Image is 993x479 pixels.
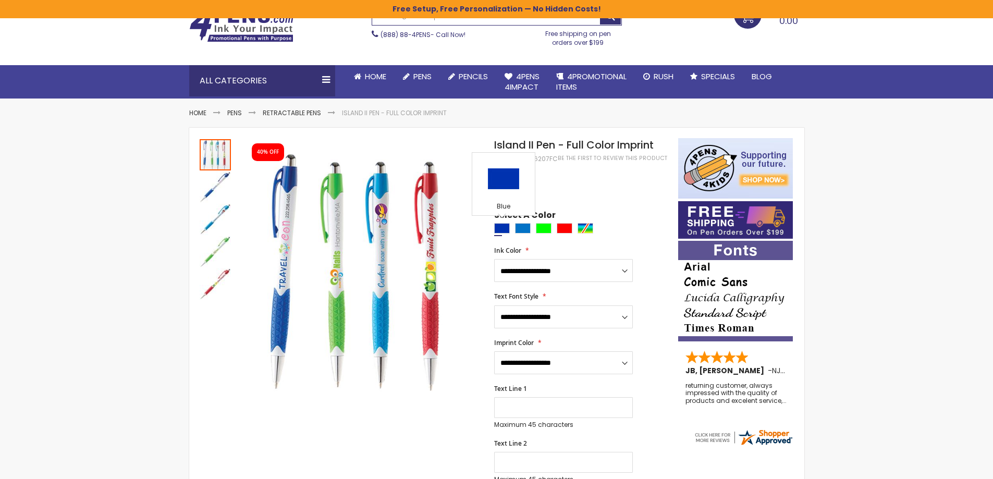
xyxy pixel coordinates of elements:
[635,65,682,88] a: Rush
[494,210,556,224] span: Select A Color
[365,71,386,82] span: Home
[557,223,572,234] div: Red
[395,65,440,88] a: Pens
[200,268,231,300] img: Island II Pen - Full Color Imprint
[494,439,527,448] span: Text Line 2
[189,108,206,117] a: Home
[227,108,242,117] a: Pens
[693,428,793,447] img: 4pens.com widget logo
[772,365,785,376] span: NJ
[494,138,654,152] span: Island II Pen - Full Color Imprint
[558,154,667,162] a: Be the first to review this product
[515,223,531,234] div: Blue Light
[682,65,743,88] a: Specials
[505,71,540,92] span: 4Pens 4impact
[536,223,551,234] div: Lime Green
[654,71,673,82] span: Rush
[200,267,231,300] div: Island II Pen - Full Color Imprint
[494,246,521,255] span: Ink Color
[459,71,488,82] span: Pencils
[556,71,627,92] span: 4PROMOTIONAL ITEMS
[381,30,431,39] a: (888) 88-4PENS
[685,382,787,404] div: returning customer, always impressed with the quality of products and excelent service, will retu...
[200,203,232,235] div: Island II Pen - Full Color Imprint
[200,138,232,170] div: Island II Pen - Full Color Imprint
[413,71,432,82] span: Pens
[752,71,772,82] span: Blog
[496,65,548,99] a: 4Pens4impact
[701,71,735,82] span: Specials
[768,365,859,376] span: - ,
[743,65,780,88] a: Blog
[342,109,447,117] li: Island II Pen - Full Color Imprint
[678,201,793,239] img: Free shipping on orders over $199
[518,155,558,163] div: 4PG-6207FC
[534,26,622,46] div: Free shipping on pen orders over $199
[189,65,335,96] div: All Categories
[693,440,793,449] a: 4pens.com certificate URL
[381,30,465,39] span: - Call Now!
[685,365,768,376] span: JB, [PERSON_NAME]
[494,338,534,347] span: Imprint Color
[678,241,793,341] img: font-personalization-examples
[494,223,510,234] div: Blue
[548,65,635,99] a: 4PROMOTIONALITEMS
[242,153,481,391] img: Island II Pen - Full Color Imprint
[494,384,527,393] span: Text Line 1
[494,421,633,429] p: Maximum 45 characters
[779,14,798,27] span: 0.00
[346,65,395,88] a: Home
[257,149,279,156] div: 40% OFF
[200,236,231,267] img: Island II Pen - Full Color Imprint
[440,65,496,88] a: Pencils
[200,235,232,267] div: Island II Pen - Full Color Imprint
[189,9,293,42] img: 4Pens Custom Pens and Promotional Products
[200,171,231,203] img: Island II Pen - Full Color Imprint
[200,170,232,203] div: Island II Pen - Full Color Imprint
[494,292,538,301] span: Text Font Style
[200,204,231,235] img: Island II Pen - Full Color Imprint
[678,138,793,199] img: 4pens 4 kids
[475,202,532,213] div: Blue
[263,108,321,117] a: Retractable Pens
